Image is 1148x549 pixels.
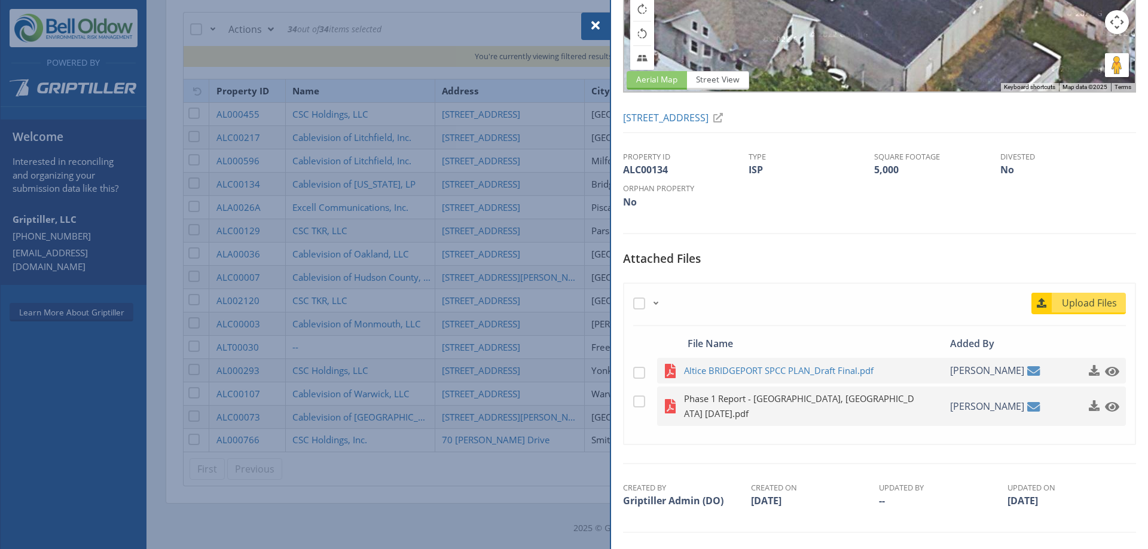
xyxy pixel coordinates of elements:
[684,391,947,421] a: Phase 1 Report - [GEOGRAPHIC_DATA], [GEOGRAPHIC_DATA] [DATE].pdf
[879,493,1004,508] td: --
[623,493,749,508] td: Griptiller Admin (DO)
[1007,482,1133,493] th: Updated On
[623,111,728,124] a: [STREET_ADDRESS]
[684,335,947,352] div: File Name
[751,482,877,493] th: Created On
[1115,84,1131,90] a: Terms (opens in new tab)
[950,394,1024,419] span: [PERSON_NAME]
[1031,293,1126,314] a: Upload Files
[947,335,1040,352] div: Added By
[623,183,749,194] th: Orphan Property
[623,252,1136,274] h5: Attached Files
[686,71,749,90] span: Street View
[623,482,749,493] th: Created By
[1000,151,1126,162] th: Divested
[874,163,899,176] span: 5,000
[751,493,877,508] td: [DATE]
[623,151,749,162] th: Property ID
[1004,83,1055,91] button: Keyboard shortcuts
[684,363,918,378] span: Altice BRIDGEPORT SPCC PLAN_Draft Final.pdf
[874,151,1000,162] th: Square Footage
[749,163,763,176] span: ISP
[1054,296,1126,310] span: Upload Files
[1105,10,1129,34] button: Map camera controls
[1105,53,1129,77] button: Drag Pegman onto the map to open Street View
[627,71,687,90] span: Aerial Map
[950,358,1024,384] span: [PERSON_NAME]
[684,363,947,378] a: Altice BRIDGEPORT SPCC PLAN_Draft Final.pdf
[1062,84,1107,90] span: Map data ©2025
[623,163,668,176] span: ALC00134
[749,151,874,162] th: Type
[1101,395,1117,417] a: Click to preview this file
[623,195,637,208] span: No
[630,46,654,70] button: Tilt map
[1101,360,1117,382] a: Click to preview this file
[630,22,654,45] button: Rotate map counterclockwise
[1000,163,1014,176] span: No
[879,482,1004,493] th: Updated By
[684,391,918,421] span: Phase 1 Report - [GEOGRAPHIC_DATA], [GEOGRAPHIC_DATA] [DATE].pdf
[1007,493,1133,508] td: [DATE]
